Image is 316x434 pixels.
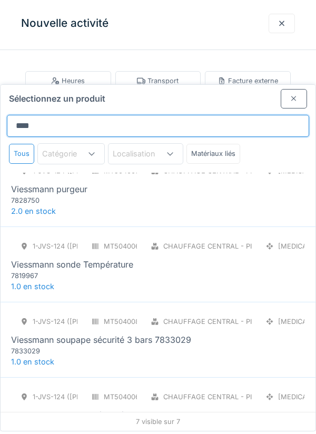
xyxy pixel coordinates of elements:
[9,146,34,166] div: Tous
[33,319,129,329] div: 1-JVS-124 ([PERSON_NAME])
[1,415,315,433] div: 7 visible sur 7
[33,394,129,405] div: 1-JVS-124 ([PERSON_NAME])
[113,151,170,162] div: Localisation
[186,146,240,166] div: Matériaux liés
[11,273,137,283] div: 7819967
[11,336,191,349] div: Viessmann soupape sécurité 3 bars 7833029
[42,151,92,162] div: Catégorie
[11,185,87,198] div: Viessmann purgeur
[137,78,179,88] div: Transport
[21,19,108,33] h3: Nouvelle activité
[11,411,191,424] div: Viessmann soupape sécurité 3 bars 7837892
[51,78,85,88] div: Heures
[218,78,278,88] div: Facture externe
[33,244,129,254] div: 1-JVS-124 ([PERSON_NAME])
[11,261,133,273] div: Viessmann sonde Température
[104,319,174,329] div: MT5040085/999/005
[11,209,56,218] span: 2.0 en stock
[11,284,54,293] span: 1.0 en stock
[1,87,315,111] div: Sélectionnez un produit
[104,244,174,254] div: MT5040062/999/005
[11,349,137,359] div: 7833029
[11,360,54,369] span: 1.0 en stock
[104,394,174,405] div: MT5040063/999/005
[11,198,137,208] div: 7828750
